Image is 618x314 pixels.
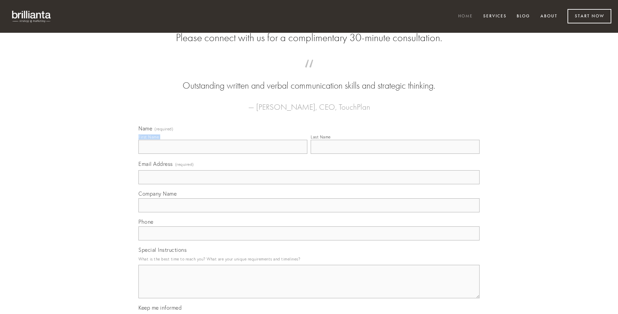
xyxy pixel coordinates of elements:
[138,190,177,197] span: Company Name
[138,254,480,264] p: What is the best time to reach you? What are your unique requirements and timelines?
[149,66,469,79] span: “
[138,31,480,44] h2: Please connect with us for a complimentary 30-minute consultation.
[454,11,477,22] a: Home
[138,218,153,225] span: Phone
[149,92,469,114] figcaption: — [PERSON_NAME], CEO, TouchPlan
[311,134,331,139] div: Last Name
[138,125,152,132] span: Name
[568,9,611,23] a: Start Now
[138,304,182,311] span: Keep me informed
[479,11,511,22] a: Services
[149,66,469,92] blockquote: Outstanding written and verbal communication skills and strategic thinking.
[512,11,534,22] a: Blog
[536,11,562,22] a: About
[138,161,173,167] span: Email Address
[154,127,173,131] span: (required)
[175,160,194,169] span: (required)
[138,246,187,253] span: Special Instructions
[7,7,57,26] img: brillianta - research, strategy, marketing
[138,134,159,139] div: First Name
